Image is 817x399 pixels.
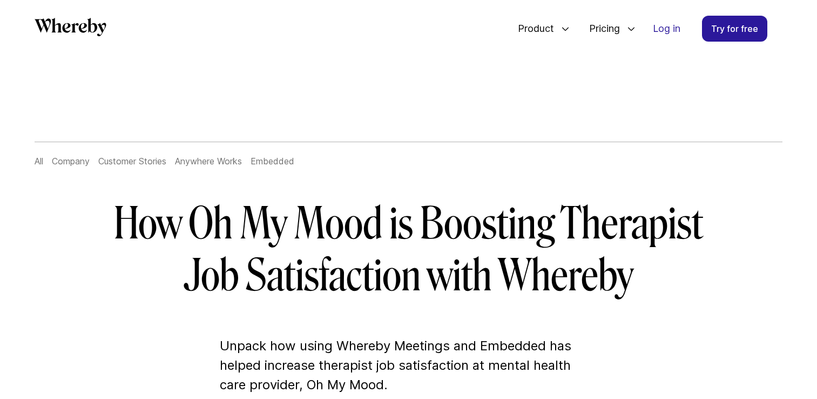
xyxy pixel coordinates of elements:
svg: Whereby [35,18,106,36]
p: Unpack how using Whereby Meetings and Embedded has helped increase therapist job satisfaction at ... [220,336,598,395]
a: Try for free [702,16,767,42]
a: Embedded [251,156,294,167]
span: Pricing [578,11,623,46]
span: Product [507,11,557,46]
a: All [35,156,43,167]
a: Log in [644,16,689,41]
a: Company [52,156,90,167]
a: Anywhere Works [175,156,242,167]
a: Customer Stories [98,156,166,167]
h1: How Oh My Mood is Boosting Therapist Job Satisfaction with Whereby [98,198,720,302]
a: Whereby [35,18,106,40]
